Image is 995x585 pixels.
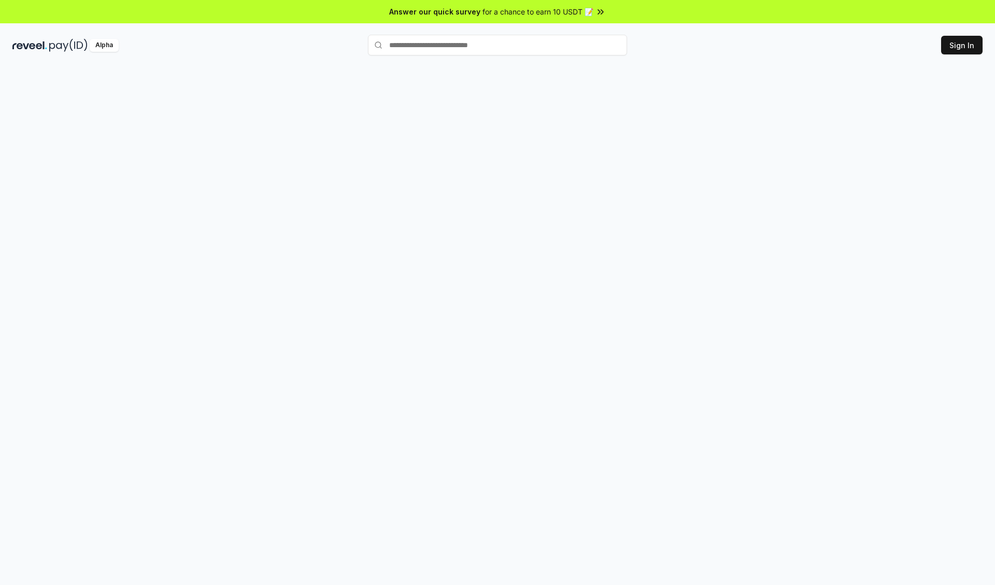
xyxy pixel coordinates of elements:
div: Alpha [90,39,119,52]
span: Answer our quick survey [389,6,480,17]
img: pay_id [49,39,88,52]
button: Sign In [941,36,983,54]
img: reveel_dark [12,39,47,52]
span: for a chance to earn 10 USDT 📝 [482,6,593,17]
